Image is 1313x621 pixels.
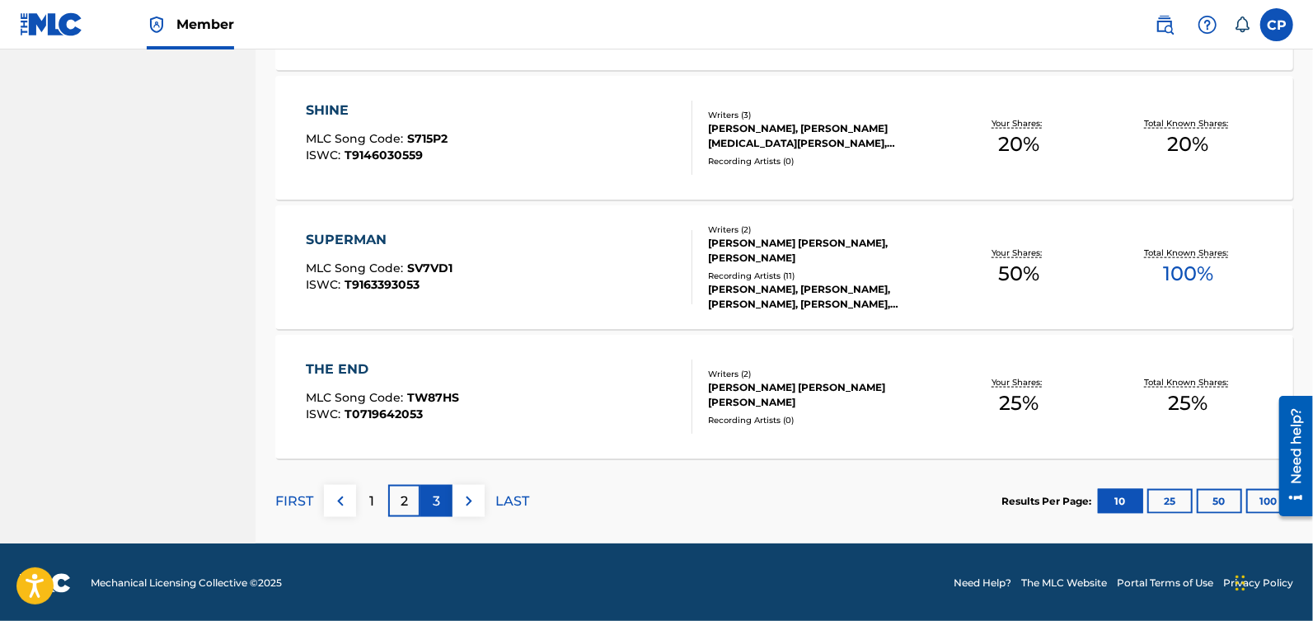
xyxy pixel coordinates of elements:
[1191,8,1224,41] div: Help
[708,282,934,312] div: [PERSON_NAME], [PERSON_NAME], [PERSON_NAME], [PERSON_NAME], [PERSON_NAME] FEAT. [PERSON_NAME], [P...
[407,261,453,275] span: SV7VD1
[433,492,440,511] p: 3
[20,12,83,36] img: MLC Logo
[306,277,345,292] span: ISWC :
[1144,117,1232,129] p: Total Known Shares:
[345,407,423,421] span: T0719642053
[708,270,934,282] div: Recording Artists ( 11 )
[708,223,934,236] div: Writers ( 2 )
[407,131,448,146] span: S715P2
[1147,489,1193,514] button: 25
[1236,558,1245,608] div: Drag
[1155,15,1175,35] img: search
[306,390,407,405] span: MLC Song Code :
[370,492,375,511] p: 1
[992,117,1046,129] p: Your Shares:
[992,376,1046,388] p: Your Shares:
[1117,576,1213,590] a: Portal Terms of Use
[1267,390,1313,523] iframe: Resource Center
[1144,376,1232,388] p: Total Known Shares:
[708,155,934,167] div: Recording Artists ( 0 )
[306,148,345,162] span: ISWC :
[345,148,423,162] span: T9146030559
[345,277,420,292] span: T9163393053
[1163,259,1213,289] span: 100 %
[91,576,282,590] span: Mechanical Licensing Collective © 2025
[176,15,234,34] span: Member
[306,407,345,421] span: ISWC :
[1231,542,1313,621] iframe: Chat Widget
[708,236,934,266] div: [PERSON_NAME] [PERSON_NAME], [PERSON_NAME]
[306,131,407,146] span: MLC Song Code :
[708,368,934,380] div: Writers ( 2 )
[275,335,1293,459] a: THE ENDMLC Song Code:TW87HSISWC:T0719642053Writers (2)[PERSON_NAME] [PERSON_NAME] [PERSON_NAME]Re...
[999,388,1039,418] span: 25 %
[1148,8,1181,41] a: Public Search
[275,76,1293,200] a: SHINEMLC Song Code:S715P2ISWC:T9146030559Writers (3)[PERSON_NAME], [PERSON_NAME] [MEDICAL_DATA][P...
[1144,247,1232,259] p: Total Known Shares:
[1198,15,1217,35] img: help
[954,576,1011,590] a: Need Help?
[998,129,1039,159] span: 20 %
[1223,576,1293,590] a: Privacy Policy
[708,109,934,121] div: Writers ( 3 )
[1001,494,1095,509] p: Results Per Page:
[708,414,934,426] div: Recording Artists ( 0 )
[275,492,313,511] p: FIRST
[1098,489,1143,514] button: 10
[275,205,1293,329] a: SUPERMANMLC Song Code:SV7VD1ISWC:T9163393053Writers (2)[PERSON_NAME] [PERSON_NAME], [PERSON_NAME]...
[20,573,71,593] img: logo
[495,492,529,511] p: LAST
[708,121,934,151] div: [PERSON_NAME], [PERSON_NAME] [MEDICAL_DATA][PERSON_NAME], [PERSON_NAME]
[306,230,453,250] div: SUPERMAN
[306,360,459,379] div: THE END
[992,247,1046,259] p: Your Shares:
[407,390,459,405] span: TW87HS
[147,15,166,35] img: Top Rightsholder
[1260,8,1293,41] div: User Menu
[1168,129,1209,159] span: 20 %
[1197,489,1242,514] button: 50
[459,492,479,511] img: right
[708,380,934,410] div: [PERSON_NAME] [PERSON_NAME] [PERSON_NAME]
[401,492,408,511] p: 2
[1234,16,1250,33] div: Notifications
[306,101,448,120] div: SHINE
[306,261,407,275] span: MLC Song Code :
[1169,388,1208,418] span: 25 %
[1246,489,1292,514] button: 100
[998,259,1039,289] span: 50 %
[1021,576,1107,590] a: The MLC Website
[331,492,350,511] img: left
